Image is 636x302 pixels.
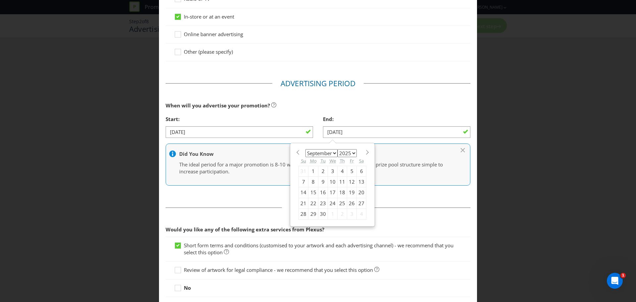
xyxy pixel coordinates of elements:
[308,166,318,176] div: 1
[338,209,347,219] div: 2
[347,198,357,209] div: 26
[184,284,191,291] strong: No
[308,176,318,187] div: 8
[328,198,338,209] div: 24
[184,242,453,256] span: Short form terms and conditions (customised to your artwork and each advertising channel) - we re...
[166,102,270,109] span: When will you advertise your promotion?
[282,202,354,213] legend: Extra Services
[328,187,338,198] div: 17
[328,176,338,187] div: 10
[184,267,373,273] span: Review of artwork for legal compliance - we recommend that you select this option
[318,166,328,176] div: 2
[308,198,318,209] div: 22
[323,126,470,138] input: DD/MM/YY
[340,158,345,164] abbr: Thursday
[308,209,318,219] div: 29
[347,166,357,176] div: 5
[357,198,366,209] div: 27
[357,209,366,219] div: 4
[350,158,354,164] abbr: Friday
[338,198,347,209] div: 25
[328,209,338,219] div: 1
[359,158,364,164] abbr: Saturday
[299,198,308,209] div: 21
[184,13,234,20] span: In-store or at an event
[607,273,623,289] iframe: Intercom live chat
[357,166,366,176] div: 6
[347,209,357,219] div: 3
[301,158,306,164] abbr: Sunday
[620,273,626,278] span: 1
[308,187,318,198] div: 15
[166,112,313,126] div: Start:
[328,166,338,176] div: 3
[299,166,308,176] div: 31
[184,31,243,37] span: Online banner advertising
[338,176,347,187] div: 11
[179,161,443,175] span: Keep your entry mechanics and prize pool structure simple to increase participation.
[330,158,336,164] abbr: Wednesday
[184,48,233,55] span: Other (please specify)
[347,187,357,198] div: 19
[166,226,324,233] span: Would you like any of the following extra services from Plexus?
[321,158,326,164] abbr: Tuesday
[323,112,470,126] div: End:
[272,78,364,89] legend: Advertising Period
[299,209,308,219] div: 28
[318,176,328,187] div: 9
[166,126,313,138] input: DD/MM/YY
[299,176,308,187] div: 7
[347,176,357,187] div: 12
[318,198,328,209] div: 23
[357,187,366,198] div: 20
[318,209,328,219] div: 30
[179,161,302,168] span: The ideal period for a major promotion is 8-10 weeks.
[299,187,308,198] div: 14
[357,176,366,187] div: 13
[338,166,347,176] div: 4
[318,187,328,198] div: 16
[338,187,347,198] div: 18
[310,158,317,164] abbr: Monday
